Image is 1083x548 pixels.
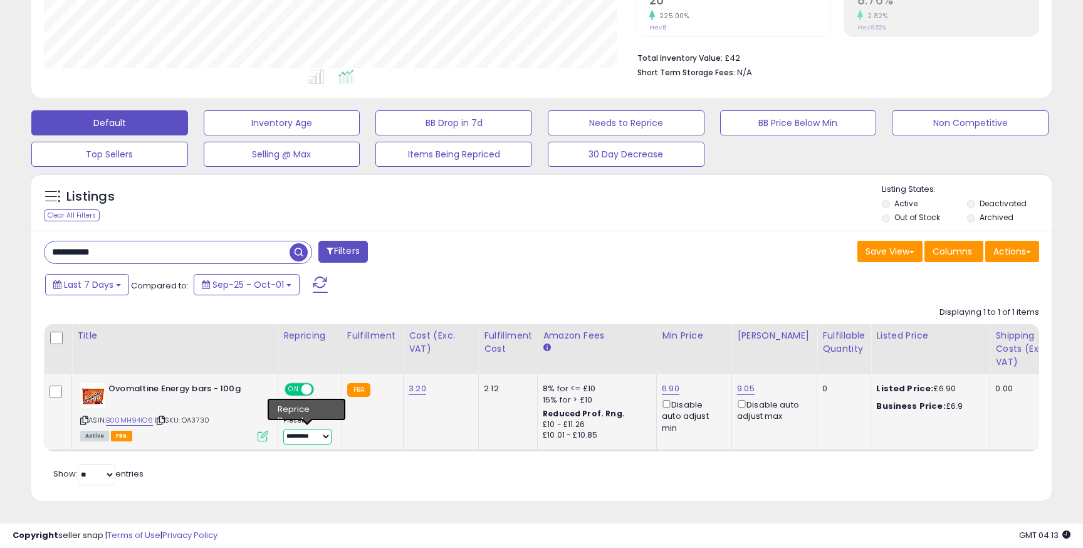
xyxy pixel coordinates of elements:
[548,142,704,167] button: 30 Day Decrease
[939,307,1039,319] div: Displaying 1 to 1 of 1 items
[484,383,528,394] div: 2.12
[283,403,332,414] div: Win BuyBox *
[894,212,940,223] label: Out of Stock
[543,408,625,419] b: Reduced Prof. Rng.
[31,110,188,135] button: Default
[737,382,755,395] a: 9.05
[876,401,980,412] div: £6.9
[107,529,160,541] a: Terms of Use
[980,198,1027,209] label: Deactivated
[933,245,972,258] span: Columns
[863,11,888,21] small: 2.82%
[409,382,426,395] a: 3.20
[347,329,398,342] div: Fulfillment
[655,11,689,21] small: 225.00%
[662,382,679,395] a: 6.90
[13,529,58,541] strong: Copyright
[111,431,132,441] span: FBA
[1019,529,1070,541] span: 2025-10-9 04:13 GMT
[204,142,360,167] button: Selling @ Max
[662,398,722,434] div: Disable auto adjust min
[347,383,370,397] small: FBA
[80,431,109,441] span: All listings currently available for purchase on Amazon
[194,274,300,295] button: Sep-25 - Oct-01
[312,384,332,395] span: OFF
[131,280,189,292] span: Compared to:
[720,110,877,135] button: BB Price Below Min
[737,398,807,422] div: Disable auto adjust max
[45,274,129,295] button: Last 7 Days
[876,383,980,394] div: £6.90
[543,430,647,441] div: £10.01 - £10.85
[876,382,933,394] b: Listed Price:
[882,184,1051,196] p: Listing States:
[995,383,1055,394] div: 0.00
[286,384,301,395] span: ON
[543,394,647,406] div: 15% for > £10
[212,278,284,291] span: Sep-25 - Oct-01
[484,329,532,356] div: Fulfillment Cost
[876,400,945,412] b: Business Price:
[876,329,985,342] div: Listed Price
[375,142,532,167] button: Items Being Repriced
[318,241,367,263] button: Filters
[662,329,726,342] div: Min Price
[283,416,332,445] div: Preset:
[13,530,217,542] div: seller snap | |
[822,383,861,394] div: 0
[857,241,923,262] button: Save View
[543,342,550,354] small: Amazon Fees.
[80,383,105,408] img: 41XctBkVfuL._SL40_.jpg
[995,329,1060,369] div: Shipping Costs (Exc. VAT)
[66,188,115,206] h5: Listings
[637,50,1030,65] li: £42
[737,66,752,78] span: N/A
[985,241,1039,262] button: Actions
[155,415,209,425] span: | SKU: OA3730
[980,212,1013,223] label: Archived
[637,67,735,78] b: Short Term Storage Fees:
[53,468,144,480] span: Show: entries
[543,419,647,430] div: £10 - £11.26
[857,24,886,31] small: Prev: 8.52%
[31,142,188,167] button: Top Sellers
[543,383,647,394] div: 8% for <= £10
[108,383,261,398] b: Ovomaltine Energy bars - 100g
[375,110,532,135] button: BB Drop in 7d
[44,209,100,221] div: Clear All Filters
[548,110,704,135] button: Needs to Reprice
[649,24,666,31] small: Prev: 8
[77,329,273,342] div: Title
[543,329,651,342] div: Amazon Fees
[822,329,866,356] div: Fulfillable Quantity
[924,241,983,262] button: Columns
[162,529,217,541] a: Privacy Policy
[204,110,360,135] button: Inventory Age
[892,110,1049,135] button: Non Competitive
[283,329,337,342] div: Repricing
[409,329,473,356] div: Cost (Exc. VAT)
[80,383,268,440] div: ASIN:
[106,415,153,426] a: B00MH94IO6
[64,278,113,291] span: Last 7 Days
[637,53,723,63] b: Total Inventory Value:
[737,329,812,342] div: [PERSON_NAME]
[894,198,918,209] label: Active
